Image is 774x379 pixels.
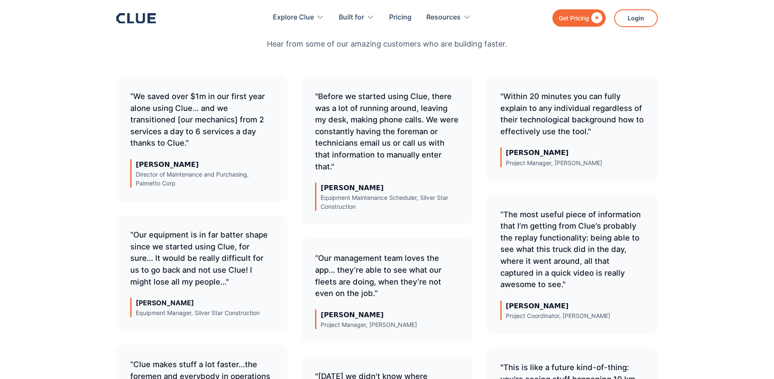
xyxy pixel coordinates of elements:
[389,4,412,31] a: Pricing
[506,311,610,320] div: Project Coordinator, [PERSON_NAME]
[339,4,374,31] div: Built for
[130,229,274,288] div: “Our equipment is in far batter shape since we started using Clue, for sure... It would be really...
[225,38,549,50] div: Hear from some of our amazing customers who are building faster.
[321,193,458,211] div: Equipment Maintenance Scheduler, Silver Star Construction
[339,4,364,31] div: Built for
[500,91,644,137] div: "Within 20 minutes you can fully explain to any individual regardless of their technological back...
[321,184,384,192] strong: [PERSON_NAME]
[136,170,274,188] div: Director of Maintenance and Purchasing, Palmetto Corp
[500,209,644,290] div: “The most useful piece of information that I’m getting from Clue’s probably the replay functional...
[506,149,569,157] strong: [PERSON_NAME]
[136,299,194,307] strong: [PERSON_NAME]
[614,9,658,27] a: Login
[130,91,274,149] div: “We saved over $1m in our first year alone using Clue... and we transitioned [our mechanics] from...
[136,308,260,317] div: Equipment Manager, Silver Star Construction
[589,13,602,23] div: 
[321,311,384,319] strong: [PERSON_NAME]
[315,91,458,172] div: "Before we started using Clue, there was a lot of running around, leaving my desk, making phone c...
[273,4,314,31] div: Explore Clue
[321,320,417,329] div: Project Manager, [PERSON_NAME]
[136,160,199,169] strong: [PERSON_NAME]
[506,302,569,310] strong: [PERSON_NAME]
[506,158,602,167] div: Project Manager, [PERSON_NAME]
[426,4,471,31] div: Resources
[315,252,458,299] div: “Our management team loves the app... they’re able to see what our fleets are doing, when they’re...
[273,4,324,31] div: Explore Clue
[559,13,589,23] div: Get Pricing
[426,4,461,31] div: Resources
[552,9,606,27] a: Get Pricing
